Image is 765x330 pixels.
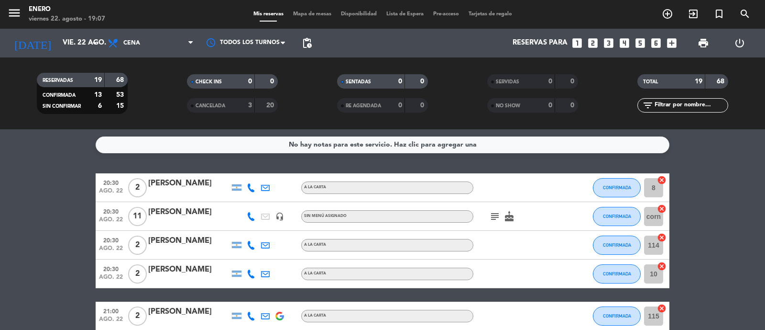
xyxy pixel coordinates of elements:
button: CONFIRMADA [593,264,641,284]
span: RESERVADAS [43,78,73,83]
input: Filtrar por nombre... [654,100,728,111]
i: subject [489,211,501,222]
span: SENTADAS [346,80,371,84]
span: A LA CARTA [304,314,326,318]
i: cancel [657,304,667,313]
i: looks_3 [602,37,615,49]
strong: 68 [116,77,126,83]
span: 20:30 [99,263,123,274]
i: turned_in_not [713,8,725,20]
i: looks_4 [618,37,631,49]
i: looks_6 [650,37,662,49]
div: [PERSON_NAME] [148,263,229,276]
div: Enero [29,5,105,14]
strong: 20 [266,102,276,109]
strong: 6 [98,102,102,109]
strong: 0 [398,78,402,85]
div: viernes 22. agosto - 19:07 [29,14,105,24]
strong: 0 [420,78,426,85]
strong: 53 [116,91,126,98]
span: Disponibilidad [336,11,382,17]
strong: 19 [94,77,102,83]
span: CANCELADA [196,103,225,108]
span: TOTAL [643,80,658,84]
span: A LA CARTA [304,272,326,275]
span: 20:30 [99,234,123,245]
strong: 68 [717,78,726,85]
span: Tarjetas de regalo [464,11,517,17]
strong: 0 [570,78,576,85]
span: Cena [123,40,140,46]
button: CONFIRMADA [593,307,641,326]
span: 2 [128,178,147,197]
span: ago. 22 [99,245,123,256]
span: ago. 22 [99,316,123,327]
span: Reservas para [513,39,568,47]
i: looks_5 [634,37,646,49]
div: No hay notas para este servicio. Haz clic para agregar una [289,139,477,150]
strong: 0 [270,78,276,85]
span: ago. 22 [99,216,123,228]
span: CONFIRMADA [603,313,631,319]
div: [PERSON_NAME] [148,235,229,247]
span: A LA CARTA [304,243,326,247]
i: cancel [657,233,667,242]
i: search [739,8,751,20]
i: filter_list [642,100,654,111]
span: CONFIRMADA [603,242,631,248]
i: cake [503,211,515,222]
i: arrow_drop_down [89,37,100,49]
span: CONFIRMADA [603,214,631,219]
div: [PERSON_NAME] [148,306,229,318]
div: LOG OUT [721,29,758,57]
span: print [698,37,709,49]
i: cancel [657,204,667,214]
button: CONFIRMADA [593,178,641,197]
div: [PERSON_NAME] [148,206,229,218]
span: 2 [128,264,147,284]
div: [PERSON_NAME] [148,177,229,190]
span: ago. 22 [99,188,123,199]
span: Lista de Espera [382,11,428,17]
i: add_box [666,37,678,49]
span: CONFIRMADA [603,271,631,276]
button: CONFIRMADA [593,207,641,226]
i: cancel [657,262,667,271]
i: headset_mic [275,212,284,221]
strong: 0 [548,78,552,85]
span: Pre-acceso [428,11,464,17]
span: RE AGENDADA [346,103,381,108]
span: 21:00 [99,305,123,316]
i: looks_one [571,37,583,49]
strong: 0 [248,78,252,85]
strong: 15 [116,102,126,109]
button: CONFIRMADA [593,236,641,255]
i: cancel [657,175,667,185]
span: NO SHOW [496,103,520,108]
span: pending_actions [301,37,313,49]
i: power_settings_new [734,37,745,49]
span: A LA CARTA [304,185,326,189]
span: CHECK INS [196,80,222,84]
img: google-logo.png [275,312,284,320]
span: 20:30 [99,177,123,188]
strong: 3 [248,102,252,109]
span: 2 [128,307,147,326]
span: CONFIRMADA [603,185,631,190]
strong: 0 [548,102,552,109]
button: menu [7,6,22,23]
span: Mis reservas [249,11,288,17]
strong: 13 [94,91,102,98]
span: Sin menú asignado [304,214,347,218]
span: 20:30 [99,205,123,216]
strong: 0 [570,102,576,109]
strong: 0 [398,102,402,109]
i: menu [7,6,22,20]
i: add_circle_outline [662,8,673,20]
strong: 0 [420,102,426,109]
span: SERVIDAS [496,80,519,84]
span: 11 [128,207,147,226]
strong: 19 [695,78,702,85]
i: [DATE] [7,33,58,54]
span: ago. 22 [99,274,123,285]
